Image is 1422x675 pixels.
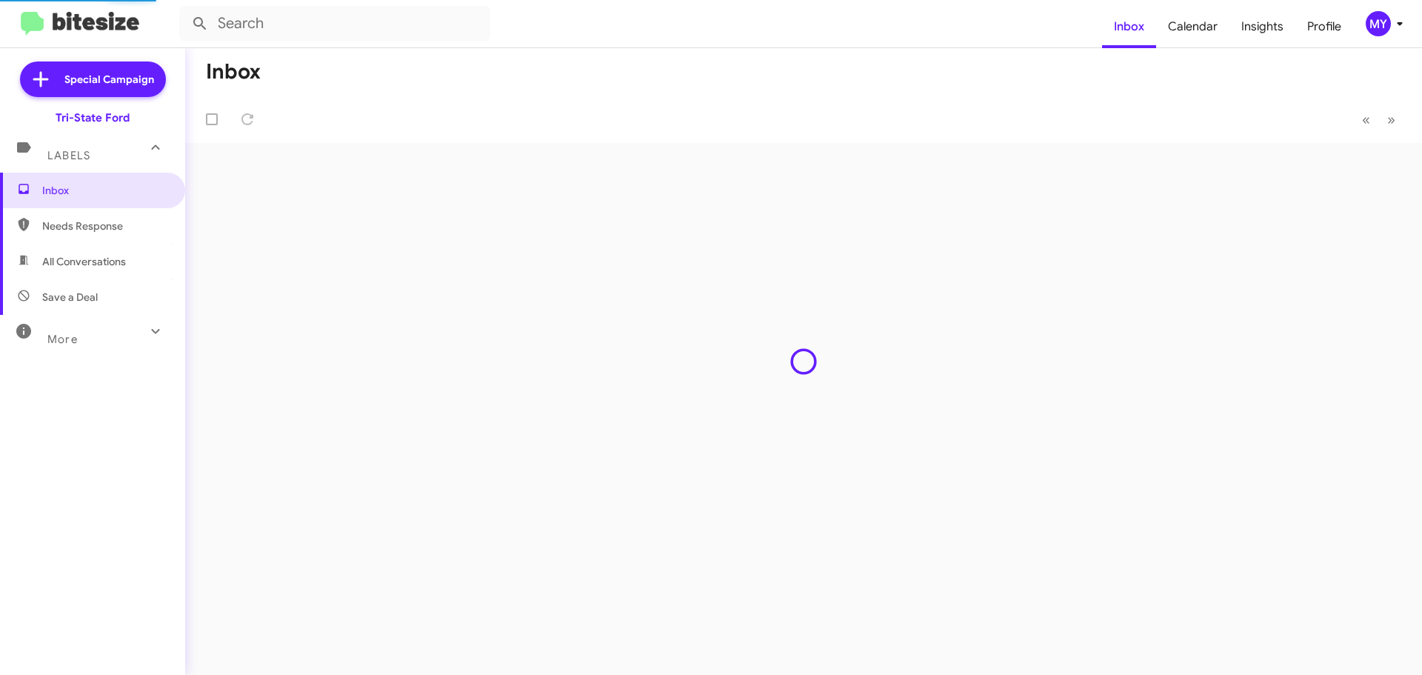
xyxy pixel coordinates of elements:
h1: Inbox [206,60,261,84]
a: Insights [1229,5,1295,48]
nav: Page navigation example [1354,104,1404,135]
span: » [1387,110,1395,129]
a: Inbox [1102,5,1156,48]
a: Special Campaign [20,61,166,97]
span: Special Campaign [64,72,154,87]
div: Tri-State Ford [56,110,130,125]
span: « [1362,110,1370,129]
span: Needs Response [42,219,168,233]
span: Labels [47,149,90,162]
button: Previous [1353,104,1379,135]
a: Calendar [1156,5,1229,48]
input: Search [179,6,490,41]
button: Next [1378,104,1404,135]
a: Profile [1295,5,1353,48]
button: MY [1353,11,1406,36]
span: Inbox [42,183,168,198]
span: More [47,333,78,346]
span: All Conversations [42,254,126,269]
div: MY [1366,11,1391,36]
span: Save a Deal [42,290,98,305]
